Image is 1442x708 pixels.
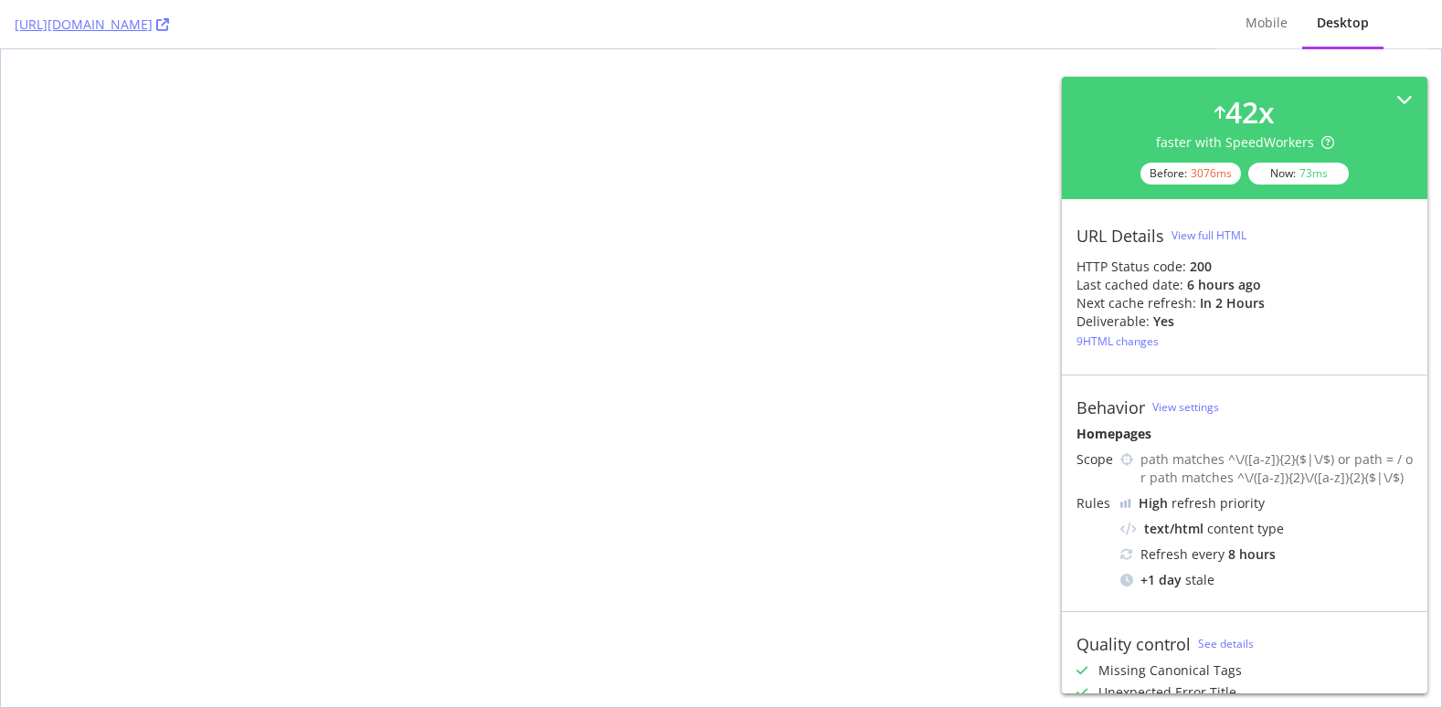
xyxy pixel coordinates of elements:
[1140,450,1413,487] div: path matches ^\/([a-z]){2}($|\/$) or path = / or path matches ^\/([a-z]){2}\/([a-z]){2}($|\/$)
[1317,14,1369,32] div: Desktop
[1076,331,1159,353] button: 9HTML changes
[1140,163,1241,185] div: Before:
[1172,227,1246,243] div: View full HTML
[1299,165,1328,181] div: 73 ms
[1198,636,1254,651] a: See details
[1144,520,1203,538] div: text/html
[1120,520,1413,538] div: content type
[1076,312,1150,331] div: Deliverable:
[1190,258,1212,275] strong: 200
[1120,571,1413,589] div: stale
[1246,14,1288,32] div: Mobile
[15,16,169,34] a: [URL][DOMAIN_NAME]
[1172,221,1246,250] button: View full HTML
[1248,163,1349,185] div: Now:
[1076,294,1196,312] div: Next cache refresh:
[1153,312,1174,331] div: Yes
[1076,634,1191,654] div: Quality control
[1076,397,1145,417] div: Behavior
[1139,494,1265,513] div: refresh priority
[1076,494,1113,513] div: Rules
[1076,276,1183,294] div: Last cached date:
[1098,683,1236,702] div: Unexpected Error Title
[1200,294,1265,312] div: in 2 hours
[1120,545,1413,564] div: Refresh every
[1187,276,1261,294] div: 6 hours ago
[1152,399,1219,415] a: View settings
[1098,661,1242,680] div: Missing Canonical Tags
[1120,499,1131,508] img: cRr4yx4cyByr8BeLxltRlzBPIAAAAAElFTkSuQmCC
[1225,91,1275,133] div: 42 x
[1076,333,1159,349] div: 9 HTML changes
[1191,165,1232,181] div: 3076 ms
[1228,545,1276,564] div: 8 hours
[1076,258,1413,276] div: HTTP Status code:
[1076,450,1113,469] div: Scope
[1156,133,1334,152] div: faster with SpeedWorkers
[1139,494,1168,513] div: High
[1076,425,1413,443] div: Homepages
[1076,226,1164,246] div: URL Details
[1140,571,1182,589] div: + 1 day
